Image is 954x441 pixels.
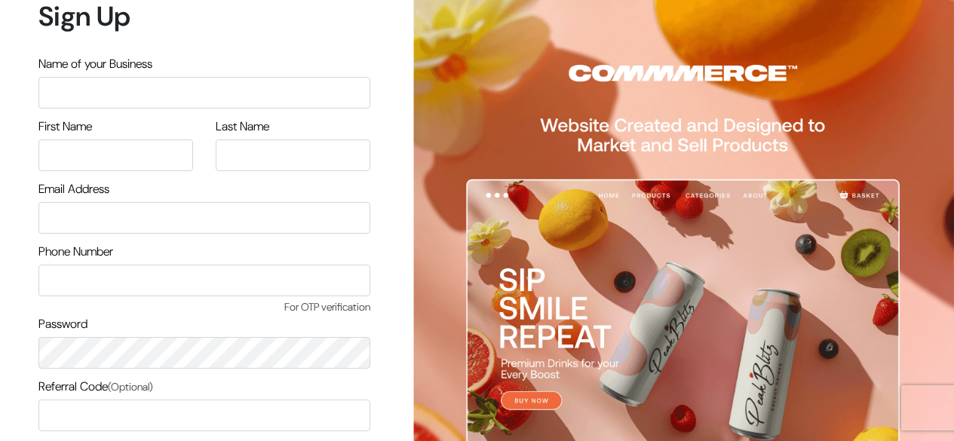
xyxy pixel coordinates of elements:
[38,299,370,315] span: For OTP verification
[38,315,87,333] label: Password
[38,378,153,396] label: Referral Code
[38,55,152,73] label: Name of your Business
[38,180,109,198] label: Email Address
[216,118,269,136] label: Last Name
[38,118,92,136] label: First Name
[108,380,153,394] span: (Optional)
[38,243,113,261] label: Phone Number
